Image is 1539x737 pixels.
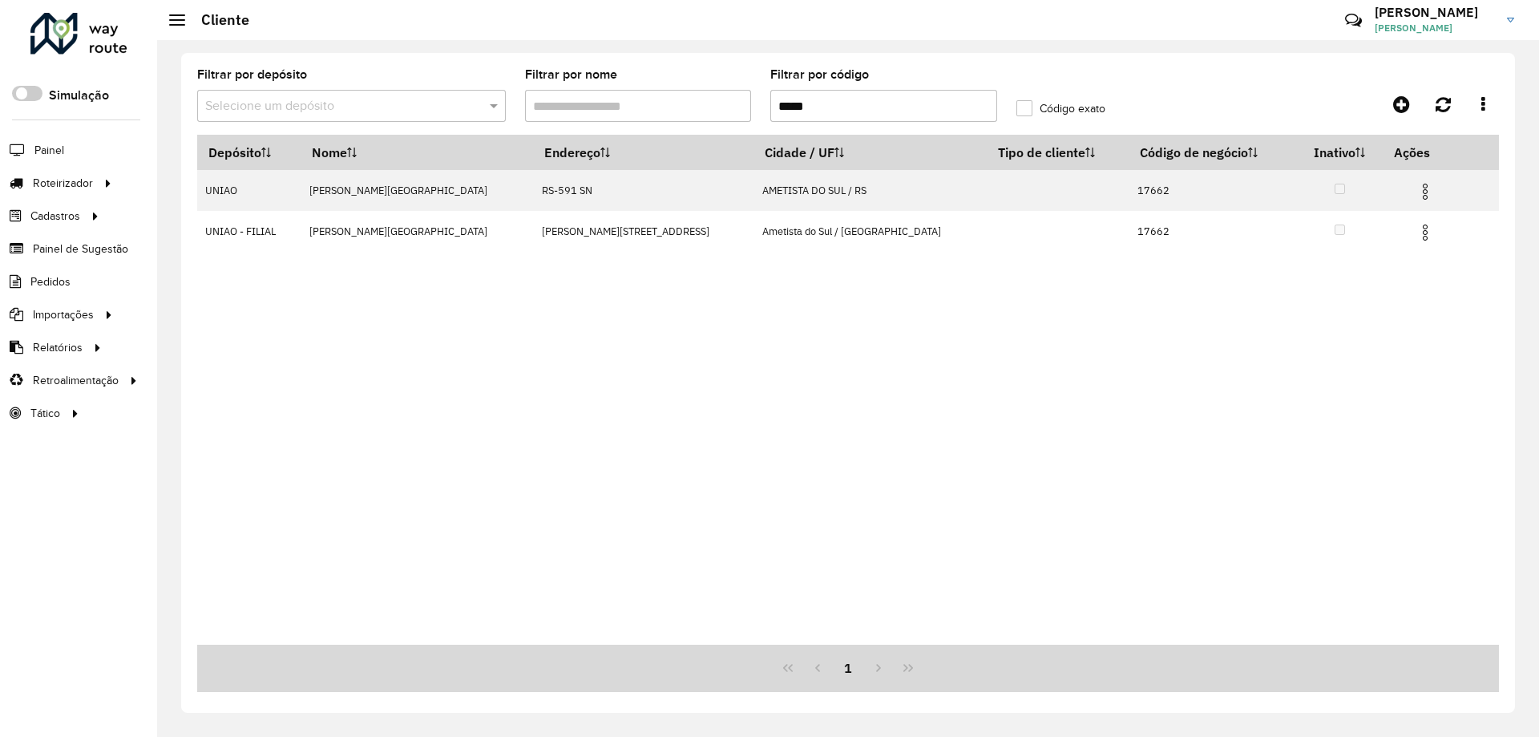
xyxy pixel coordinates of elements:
td: [PERSON_NAME][STREET_ADDRESS] [534,211,754,252]
th: Endereço [534,136,754,170]
td: [PERSON_NAME][GEOGRAPHIC_DATA] [301,211,534,252]
td: [PERSON_NAME][GEOGRAPHIC_DATA] [301,170,534,211]
span: Importações [33,306,94,323]
button: 1 [833,653,863,683]
td: UNIAO [197,170,301,211]
span: Retroalimentação [33,372,119,389]
a: Contato Rápido [1336,3,1371,38]
h2: Cliente [185,11,249,29]
th: Tipo de cliente [987,136,1129,170]
label: Filtrar por nome [525,65,617,84]
label: Código exato [1016,100,1105,117]
span: Tático [30,405,60,422]
span: Cadastros [30,208,80,225]
span: Painel [34,142,64,159]
span: Painel de Sugestão [33,241,128,257]
th: Depósito [197,136,301,170]
span: Pedidos [30,273,71,290]
h3: [PERSON_NAME] [1375,5,1495,20]
span: [PERSON_NAME] [1375,21,1495,35]
label: Filtrar por depósito [197,65,307,84]
th: Código de negócio [1129,136,1295,170]
label: Filtrar por código [770,65,869,84]
th: Ações [1383,136,1480,169]
td: AMETISTA DO SUL / RS [753,170,987,211]
span: Roteirizador [33,175,93,192]
td: RS-591 SN [534,170,754,211]
span: Relatórios [33,339,83,356]
td: 17662 [1129,170,1295,211]
td: UNIAO - FILIAL [197,211,301,252]
th: Cidade / UF [753,136,987,170]
td: Ametista do Sul / [GEOGRAPHIC_DATA] [753,211,987,252]
th: Inativo [1296,136,1383,170]
th: Nome [301,136,534,170]
td: 17662 [1129,211,1295,252]
label: Simulação [49,86,109,105]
